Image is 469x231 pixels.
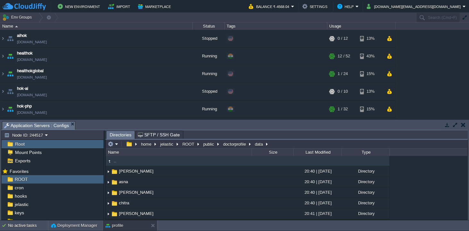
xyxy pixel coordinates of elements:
div: Running [193,100,225,118]
div: Size [252,149,293,156]
div: 13% [360,83,381,100]
a: vcs [13,218,22,224]
img: CloudJiffy [2,3,46,11]
span: SFTP / SSH Gate [138,131,180,139]
iframe: chat widget [442,205,463,225]
button: jelastic [159,141,175,147]
img: AMDAwAAAACH5BAEAAAAALAAAAAABAAEAAAICRAEAOw== [0,83,5,100]
button: public [202,141,216,147]
img: AMDAwAAAACH5BAEAAAAALAAAAAABAAEAAAICRAEAOw== [6,65,15,82]
div: 20:41 | [DATE] [293,209,341,218]
a: [PERSON_NAME] [118,190,155,195]
button: profile [105,222,123,229]
a: ROOT [13,176,29,182]
button: Settings [302,3,329,10]
img: AMDAwAAAACH5BAEAAAAALAAAAAABAAEAAAICRAEAOw== [0,100,5,118]
button: Help [337,3,356,10]
button: Env Groups [2,13,34,22]
button: doctorprofile [222,141,247,147]
span: Favorites [8,168,29,174]
img: AMDAwAAAACH5BAEAAAAALAAAAAABAAEAAAICRAEAOw== [111,168,118,175]
a: cron [13,185,25,191]
a: [DOMAIN_NAME] [17,109,47,116]
img: AMDAwAAAACH5BAEAAAAALAAAAAABAAEAAAICRAEAOw== [6,118,15,135]
a: Favorites [8,169,29,174]
div: 13% [360,30,381,47]
span: aihok [17,32,27,39]
a: [PERSON_NAME] [118,211,155,216]
div: 0 / 12 [338,30,348,47]
a: hok-php [17,103,32,109]
div: 15% [360,118,381,135]
div: 20:40 | [DATE] [293,198,341,208]
div: 20:40 | [DATE] [293,177,341,187]
img: AMDAwAAAACH5BAEAAAAALAAAAAABAAEAAAICRAEAOw== [111,210,118,218]
img: AMDAwAAAACH5BAEAAAAALAAAAAABAAEAAAICRAEAOw== [0,30,5,47]
a: keys [13,210,25,216]
a: [DOMAIN_NAME] [17,56,47,63]
a: [DOMAIN_NAME] [17,92,47,98]
img: AMDAwAAAACH5BAEAAAAALAAAAAABAAEAAAICRAEAOw== [106,198,111,208]
div: No active tasks [8,220,48,231]
button: [DOMAIN_NAME][EMAIL_ADDRESS][DOMAIN_NAME] [367,3,463,10]
button: Deployment Manager [51,222,97,229]
span: hok-ai [17,85,28,92]
button: ROOT [181,141,196,147]
button: home [140,141,153,147]
a: [DOMAIN_NAME] [17,39,47,45]
span: Directories [110,131,131,139]
span: jelastic [13,201,29,207]
a: healthokglobal [17,68,44,74]
div: Stopped [193,118,225,135]
img: AMDAwAAAACH5BAEAAAAALAAAAAABAAEAAAICRAEAOw== [0,65,5,82]
a: asna [118,179,129,184]
a: hooks [13,193,28,199]
div: Type [342,149,389,156]
button: data [254,141,264,147]
img: AMDAwAAAACH5BAEAAAAALAAAAAABAAEAAAICRAEAOw== [111,200,118,207]
img: AMDAwAAAACH5BAEAAAAALAAAAAABAAEAAAICRAEAOw== [106,188,111,198]
img: AMDAwAAAACH5BAEAAAAALAAAAAABAAEAAAICRAEAOw== [6,47,15,65]
div: Name [1,22,192,30]
div: Name [106,149,252,156]
div: 20:40 | [DATE] [293,187,341,197]
div: 12 / 52 [338,47,350,65]
button: New Environment [58,3,102,10]
a: Mount Points [14,150,43,155]
span: .. [113,158,117,164]
a: healthok [17,50,33,56]
div: Running [193,65,225,82]
button: Node ID: 244517 [4,132,45,138]
button: Balance ₹-4568.04 [249,3,291,10]
div: Directory [341,187,389,197]
img: AMDAwAAAACH5BAEAAAAALAAAAAABAAEAAAICRAEAOw== [111,189,118,196]
img: AMDAwAAAACH5BAEAAAAALAAAAAABAAEAAAICRAEAOw== [111,179,118,186]
div: 1 / 24 [338,65,348,82]
button: Import [108,3,132,10]
img: AMDAwAAAACH5BAEAAAAALAAAAAABAAEAAAICRAEAOw== [106,158,113,165]
div: 43% [360,47,381,65]
img: AMDAwAAAACH5BAEAAAAALAAAAAABAAEAAAICRAEAOw== [106,177,111,187]
div: Usage [328,22,395,30]
span: chitra [118,200,130,206]
div: 15% [360,65,381,82]
div: 0 / 12 [338,118,348,135]
div: Running [193,47,225,65]
div: 0 / 10 [338,83,348,100]
a: [PERSON_NAME] [118,168,155,174]
a: [DOMAIN_NAME] [17,74,47,81]
div: 1 / 32 [338,100,348,118]
div: Directory [341,209,389,218]
span: Root [14,141,26,147]
span: Exports [14,158,31,164]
